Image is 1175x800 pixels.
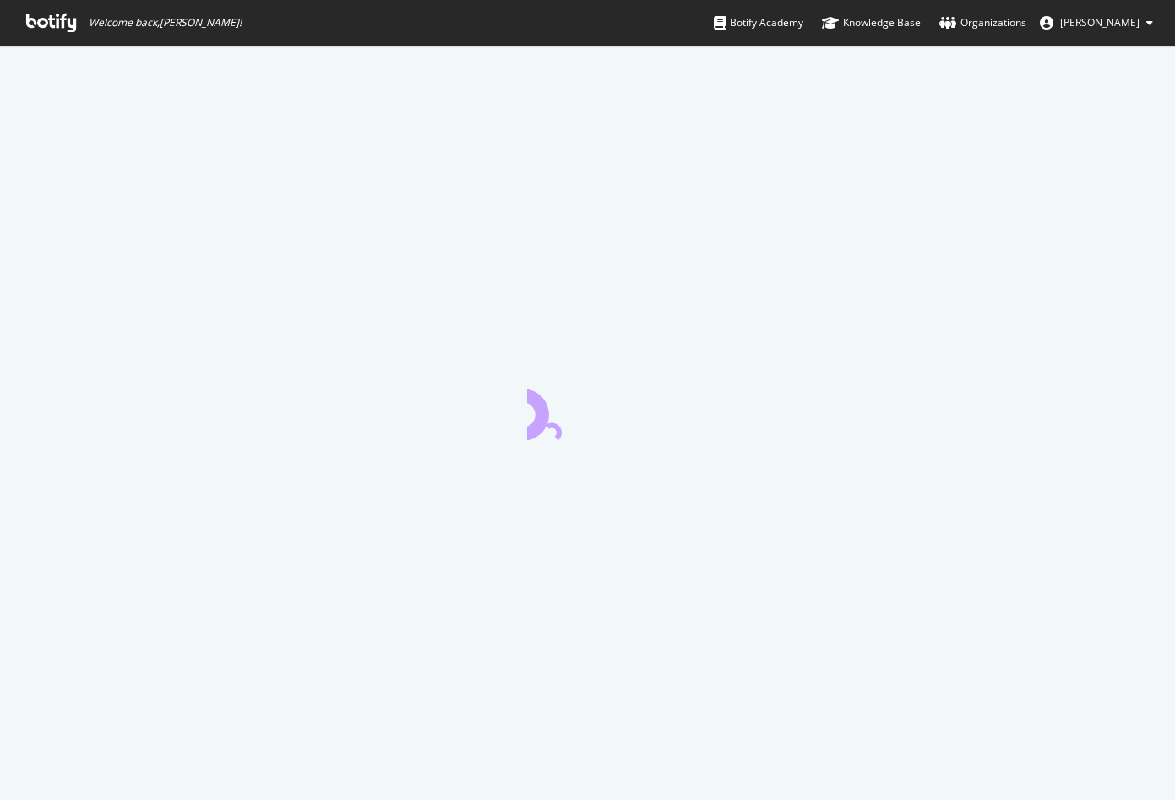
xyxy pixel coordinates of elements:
div: Botify Academy [714,14,803,31]
div: Organizations [939,14,1026,31]
button: [PERSON_NAME] [1026,9,1167,36]
span: Welcome back, [PERSON_NAME] ! [89,16,242,30]
div: animation [527,379,649,440]
span: Julien Crenn [1060,15,1140,30]
div: Knowledge Base [822,14,921,31]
